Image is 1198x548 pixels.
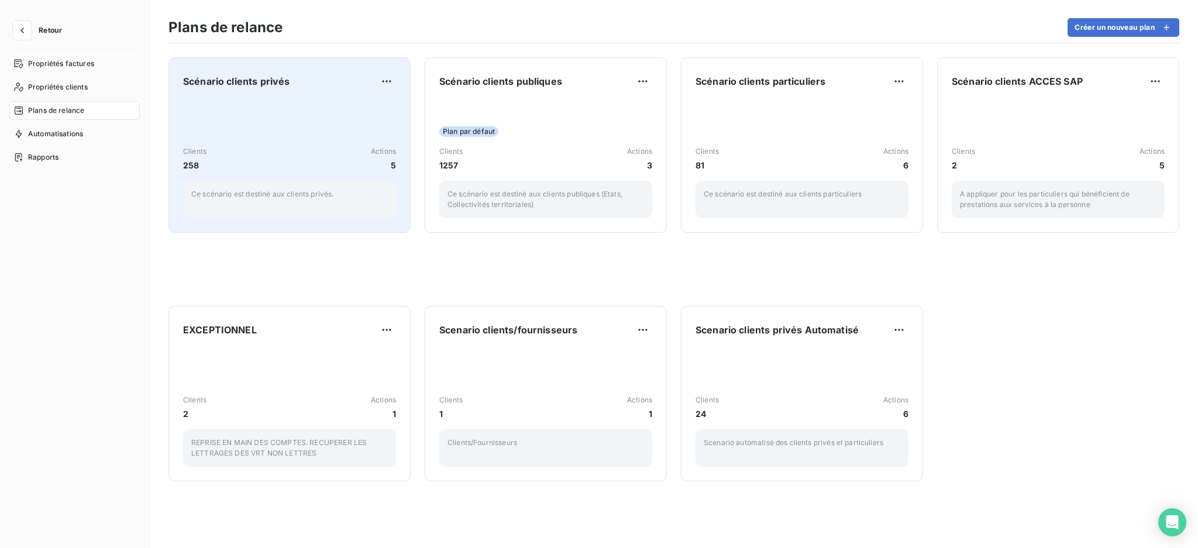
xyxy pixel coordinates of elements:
[371,395,396,405] span: Actions
[183,323,257,337] span: EXCEPTIONNEL
[439,395,463,405] span: Clients
[1140,159,1165,171] span: 5
[183,408,206,420] span: 2
[696,146,719,157] span: Clients
[9,148,140,167] a: Rapports
[183,74,290,88] span: Scénario clients privés
[168,17,283,38] h3: Plans de relance
[883,408,908,420] span: 6
[696,74,825,88] span: Scénario clients particuliers
[696,395,719,405] span: Clients
[28,105,84,116] span: Plans de relance
[439,74,562,88] span: Scénario clients publiques
[183,159,206,171] span: 258
[627,395,652,405] span: Actions
[952,146,975,157] span: Clients
[28,152,58,163] span: Rapports
[371,146,396,157] span: Actions
[439,323,577,337] span: Scenario clients/fournisseurs
[447,437,644,448] p: Clients/Fournisseurs
[39,27,62,34] span: Retour
[439,146,463,157] span: Clients
[28,129,83,139] span: Automatisations
[704,437,900,448] p: Scenario automatisé des clients privés et particuliers
[9,125,140,143] a: Automatisations
[439,159,463,171] span: 1257
[191,437,388,459] p: REPRISE EN MAIN DES COMPTES. RECUPERER LES LETTRAGES DES VRT NON LETTRES
[28,58,94,69] span: Propriétés factures
[627,146,652,157] span: Actions
[9,21,71,40] button: Retour
[952,74,1083,88] span: Scénario clients ACCES SAP
[439,126,498,137] span: Plan par défaut
[883,146,908,157] span: Actions
[371,159,396,171] span: 5
[1140,146,1165,157] span: Actions
[696,323,859,337] span: Scenario clients privés Automatisé
[952,159,975,171] span: 2
[371,408,396,420] span: 1
[439,408,463,420] span: 1
[183,395,206,405] span: Clients
[883,395,908,405] span: Actions
[696,159,719,171] span: 81
[627,408,652,420] span: 1
[883,159,908,171] span: 6
[447,189,644,210] p: Ce scénario est destiné aux clients publiques (Etats, Collectivités territoriales)
[1068,18,1179,37] button: Créer un nouveau plan
[696,408,719,420] span: 24
[627,159,652,171] span: 3
[183,146,206,157] span: Clients
[960,189,1156,210] p: A appliquer pour les particuliers qui bénéficient de prestations aux services à la personne
[28,82,88,92] span: Propriétés clients
[9,54,140,73] a: Propriétés factures
[191,189,388,199] p: Ce scénario est destiné aux clients privés.
[9,78,140,96] a: Propriétés clients
[9,101,140,120] a: Plans de relance
[1158,508,1186,536] div: Open Intercom Messenger
[704,189,900,199] p: Ce scénario est destiné aux clients particuliers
